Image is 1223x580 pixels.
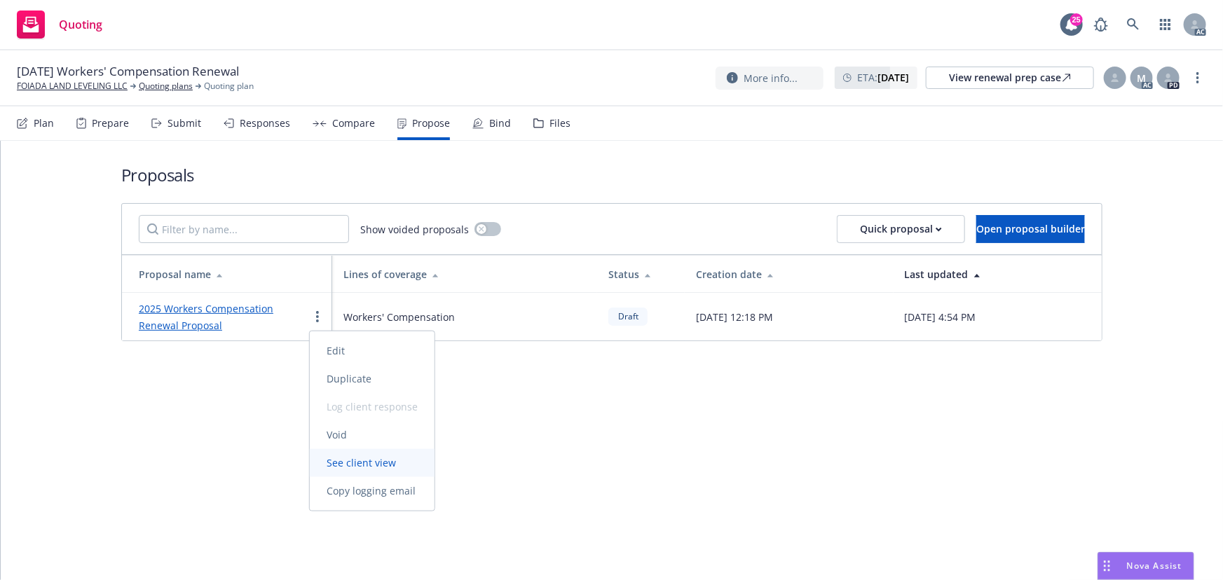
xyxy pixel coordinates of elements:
[310,400,435,413] span: Log client response
[204,80,254,92] span: Quoting plan
[1070,13,1083,26] div: 25
[412,118,450,129] div: Propose
[857,70,909,85] span: ETA :
[310,372,388,385] span: Duplicate
[139,267,321,282] div: Proposal name
[310,428,364,441] span: Void
[905,267,1091,282] div: Last updated
[877,71,909,84] strong: [DATE]
[1152,11,1180,39] a: Switch app
[17,80,128,92] a: FOIADA LAND LEVELING LLC
[310,344,362,357] span: Edit
[976,222,1085,235] span: Open proposal builder
[1137,71,1147,85] span: M
[310,456,413,469] span: See client view
[121,163,1102,186] h1: Proposals
[549,118,570,129] div: Files
[343,267,586,282] div: Lines of coverage
[309,308,326,325] a: more
[168,118,201,129] div: Submit
[1189,69,1206,86] a: more
[696,267,882,282] div: Creation date
[926,67,1094,89] a: View renewal prep case
[696,310,773,324] span: [DATE] 12:18 PM
[608,267,674,282] div: Status
[139,80,193,92] a: Quoting plans
[1119,11,1147,39] a: Search
[332,118,375,129] div: Compare
[716,67,824,90] button: More info...
[139,302,273,332] a: 2025 Workers Compensation Renewal Proposal
[240,118,290,129] div: Responses
[976,215,1085,243] button: Open proposal builder
[360,222,469,237] span: Show voided proposals
[949,67,1071,88] div: View renewal prep case
[837,215,965,243] button: Quick proposal
[905,310,976,324] span: [DATE] 4:54 PM
[59,19,102,30] span: Quoting
[1098,552,1194,580] button: Nova Assist
[1127,560,1182,572] span: Nova Assist
[17,63,239,80] span: [DATE] Workers' Compensation Renewal
[1087,11,1115,39] a: Report a Bug
[310,484,432,497] span: Copy logging email
[92,118,129,129] div: Prepare
[1098,553,1116,579] div: Drag to move
[34,118,54,129] div: Plan
[614,310,642,323] span: Draft
[343,310,455,324] span: Workers' Compensation
[860,216,942,242] div: Quick proposal
[139,215,349,243] input: Filter by name...
[744,71,798,85] span: More info...
[11,5,108,44] a: Quoting
[489,118,511,129] div: Bind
